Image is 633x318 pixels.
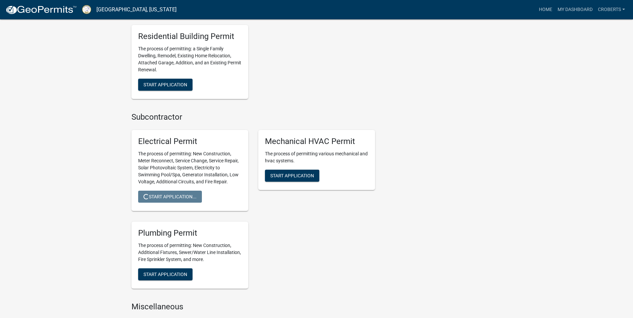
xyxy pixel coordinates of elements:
h5: Plumbing Permit [138,228,242,238]
h5: Residential Building Permit [138,32,242,41]
h5: Electrical Permit [138,137,242,146]
a: Home [536,3,555,16]
h4: Subcontractor [131,112,375,122]
p: The process of permitting: a Single Family Dwelling, Remodel, Existing Home Relocation, Attached ... [138,45,242,73]
img: Putnam County, Georgia [82,5,91,14]
button: Start Application [138,79,193,91]
p: The process of permitting various mechanical and hvac systems. [265,150,368,164]
span: Start Application [143,82,187,87]
h4: Miscellaneous [131,302,375,312]
p: The process of permitting: New Construction, Additional Fixtures, Sewer/Water Line Installation, ... [138,242,242,263]
a: croberts [595,3,628,16]
span: Start Application [270,173,314,178]
span: Start Application [143,271,187,277]
a: My Dashboard [555,3,595,16]
button: Start Application [138,268,193,280]
span: Start Application... [143,194,197,199]
button: Start Application... [138,191,202,203]
h5: Mechanical HVAC Permit [265,137,368,146]
p: The process of permitting: New Construction, Meter Reconnect, Service Change, Service Repair, Sol... [138,150,242,185]
button: Start Application [265,170,319,182]
a: [GEOGRAPHIC_DATA], [US_STATE] [96,4,177,15]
